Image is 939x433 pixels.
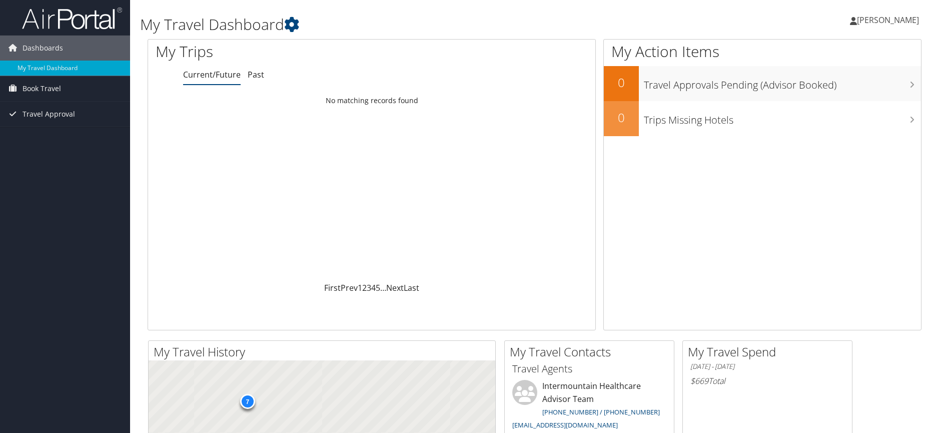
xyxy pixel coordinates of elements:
[542,407,660,416] a: [PHONE_NUMBER] / [PHONE_NUMBER]
[23,76,61,101] span: Book Travel
[512,362,666,376] h3: Travel Agents
[23,102,75,127] span: Travel Approval
[140,14,666,35] h1: My Travel Dashboard
[156,41,402,62] h1: My Trips
[857,15,919,26] span: [PERSON_NAME]
[324,282,341,293] a: First
[386,282,404,293] a: Next
[248,69,264,80] a: Past
[690,375,708,386] span: $669
[690,362,844,371] h6: [DATE] - [DATE]
[644,73,921,92] h3: Travel Approvals Pending (Advisor Booked)
[512,420,618,429] a: [EMAIL_ADDRESS][DOMAIN_NAME]
[604,109,639,126] h2: 0
[371,282,376,293] a: 4
[148,92,595,110] td: No matching records found
[688,343,852,360] h2: My Travel Spend
[240,394,255,409] div: 7
[604,101,921,136] a: 0Trips Missing Hotels
[404,282,419,293] a: Last
[690,375,844,386] h6: Total
[358,282,362,293] a: 1
[376,282,380,293] a: 5
[183,69,241,80] a: Current/Future
[850,5,929,35] a: [PERSON_NAME]
[367,282,371,293] a: 3
[154,343,495,360] h2: My Travel History
[604,74,639,91] h2: 0
[604,41,921,62] h1: My Action Items
[604,66,921,101] a: 0Travel Approvals Pending (Advisor Booked)
[644,108,921,127] h3: Trips Missing Hotels
[23,36,63,61] span: Dashboards
[341,282,358,293] a: Prev
[510,343,674,360] h2: My Travel Contacts
[362,282,367,293] a: 2
[380,282,386,293] span: …
[22,7,122,30] img: airportal-logo.png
